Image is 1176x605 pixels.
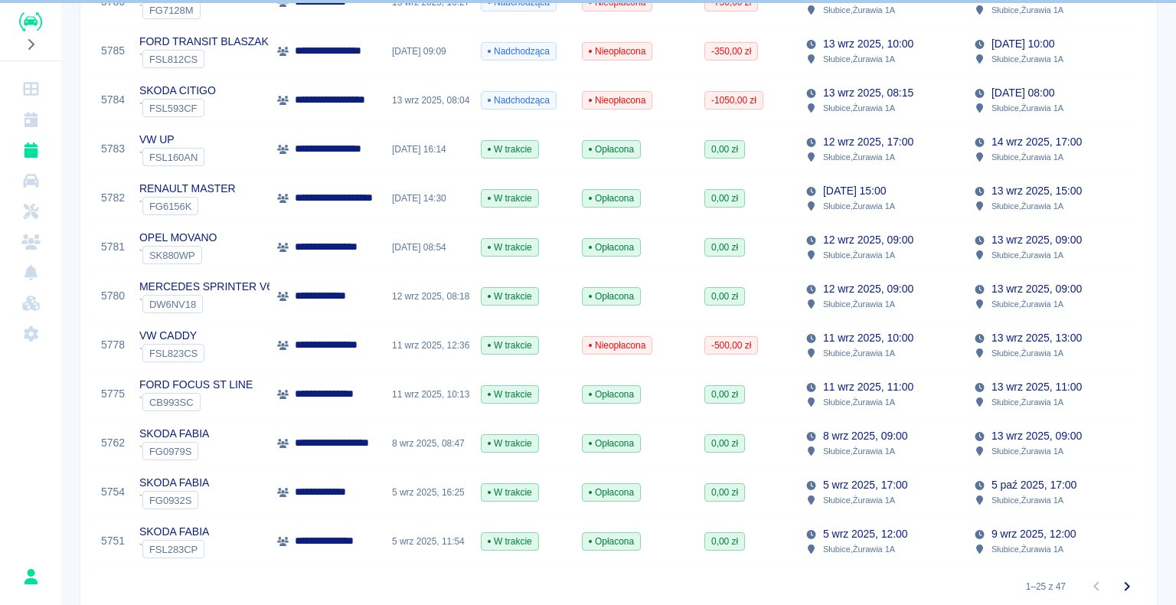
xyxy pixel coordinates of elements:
span: W trakcie [482,535,538,548]
p: 12 wrz 2025, 17:00 [823,134,913,150]
p: 13 wrz 2025, 09:00 [991,232,1082,248]
span: 0,00 zł [705,486,744,499]
button: Przejdź do następnej strony [1112,571,1142,602]
span: FG6156K [143,201,198,212]
p: [DATE] 08:00 [991,85,1054,101]
span: W trakcie [482,338,538,352]
p: Słubice , Żurawia 1A [823,52,895,66]
p: Słubice , Żurawia 1A [823,3,895,17]
p: Słubice , Żurawia 1A [823,542,895,556]
span: Nadchodząca [482,44,556,58]
div: [DATE] 16:14 [384,125,473,174]
p: Słubice , Żurawia 1A [823,493,895,507]
p: Słubice , Żurawia 1A [991,150,1063,164]
span: W trakcie [482,191,538,205]
p: 13 wrz 2025, 09:00 [991,428,1082,444]
p: 11 wrz 2025, 10:00 [823,330,913,346]
span: -500,00 zł [705,338,757,352]
p: SKODA FABIA [139,524,209,540]
p: FORD TRANSIT BLASZAK [139,34,269,50]
div: ` [139,246,217,264]
a: Renthelp [19,12,42,31]
span: Opłacona [583,240,640,254]
a: Serwisy [6,196,55,227]
span: FG0932S [143,495,198,506]
a: 5785 [101,43,125,59]
button: Rozwiń nawigację [19,34,42,54]
div: 12 wrz 2025, 08:18 [384,272,473,321]
span: 0,00 zł [705,289,744,303]
span: Opłacona [583,142,640,156]
p: Słubice , Żurawia 1A [991,542,1063,556]
p: 5 wrz 2025, 12:00 [823,526,907,542]
span: -1050,00 zł [705,93,763,107]
span: W trakcie [482,289,538,303]
p: MERCEDES SPRINTER V6 [139,279,273,295]
p: Słubice , Żurawia 1A [991,199,1063,213]
span: 0,00 zł [705,437,744,450]
div: ` [139,1,201,19]
div: 8 wrz 2025, 08:47 [384,419,473,468]
span: Opłacona [583,535,640,548]
span: W trakcie [482,437,538,450]
span: CB993SC [143,397,200,408]
span: Opłacona [583,486,640,499]
div: 11 wrz 2025, 10:13 [384,370,473,419]
p: 13 wrz 2025, 08:15 [823,85,913,101]
a: 5780 [101,288,125,304]
a: Kalendarz [6,104,55,135]
button: Rafał Płaza [15,561,47,593]
p: 13 wrz 2025, 13:00 [991,330,1082,346]
p: 13 wrz 2025, 11:00 [991,379,1082,395]
p: SKODA CITIGO [139,83,216,99]
p: 12 wrz 2025, 09:00 [823,232,913,248]
div: [DATE] 08:54 [384,223,473,272]
span: FSL283CP [143,544,204,555]
p: Słubice , Żurawia 1A [823,199,895,213]
p: Słubice , Żurawia 1A [823,150,895,164]
span: Nieopłacona [583,93,652,107]
p: VW CADDY [139,328,204,344]
span: FSL823CS [143,348,204,359]
div: ` [139,540,209,558]
p: 13 wrz 2025, 10:00 [823,36,913,52]
span: FSL160AN [143,152,204,163]
p: [DATE] 10:00 [991,36,1054,52]
a: 5782 [101,190,125,206]
div: ` [139,99,216,117]
p: 5 paź 2025, 17:00 [991,477,1076,493]
p: Słubice , Żurawia 1A [823,248,895,262]
p: Słubice , Żurawia 1A [991,3,1063,17]
span: Opłacona [583,191,640,205]
div: 11 wrz 2025, 12:36 [384,321,473,370]
p: VW UP [139,132,204,148]
a: Klienci [6,227,55,257]
a: 5784 [101,92,125,108]
a: Dashboard [6,74,55,104]
p: Słubice , Żurawia 1A [991,444,1063,458]
p: Słubice , Żurawia 1A [991,493,1063,507]
span: DW6NV18 [143,299,202,310]
span: W trakcie [482,388,538,401]
span: 0,00 zł [705,388,744,401]
p: SKODA FABIA [139,475,209,491]
p: Słubice , Żurawia 1A [991,52,1063,66]
span: Opłacona [583,437,640,450]
a: 5751 [101,533,125,549]
span: FG0979S [143,446,198,457]
p: 8 wrz 2025, 09:00 [823,428,907,444]
p: 13 wrz 2025, 15:00 [991,183,1082,199]
div: ` [139,393,253,411]
div: ` [139,148,204,166]
span: 0,00 zł [705,535,744,548]
p: Słubice , Żurawia 1A [823,297,895,311]
a: Widget WWW [6,288,55,319]
a: 5781 [101,239,125,255]
p: Słubice , Żurawia 1A [991,346,1063,360]
a: 5783 [101,141,125,157]
p: SKODA FABIA [139,426,209,442]
div: 5 wrz 2025, 16:25 [384,468,473,517]
p: Słubice , Żurawia 1A [991,297,1063,311]
p: Słubice , Żurawia 1A [991,101,1063,115]
p: Słubice , Żurawia 1A [823,395,895,409]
